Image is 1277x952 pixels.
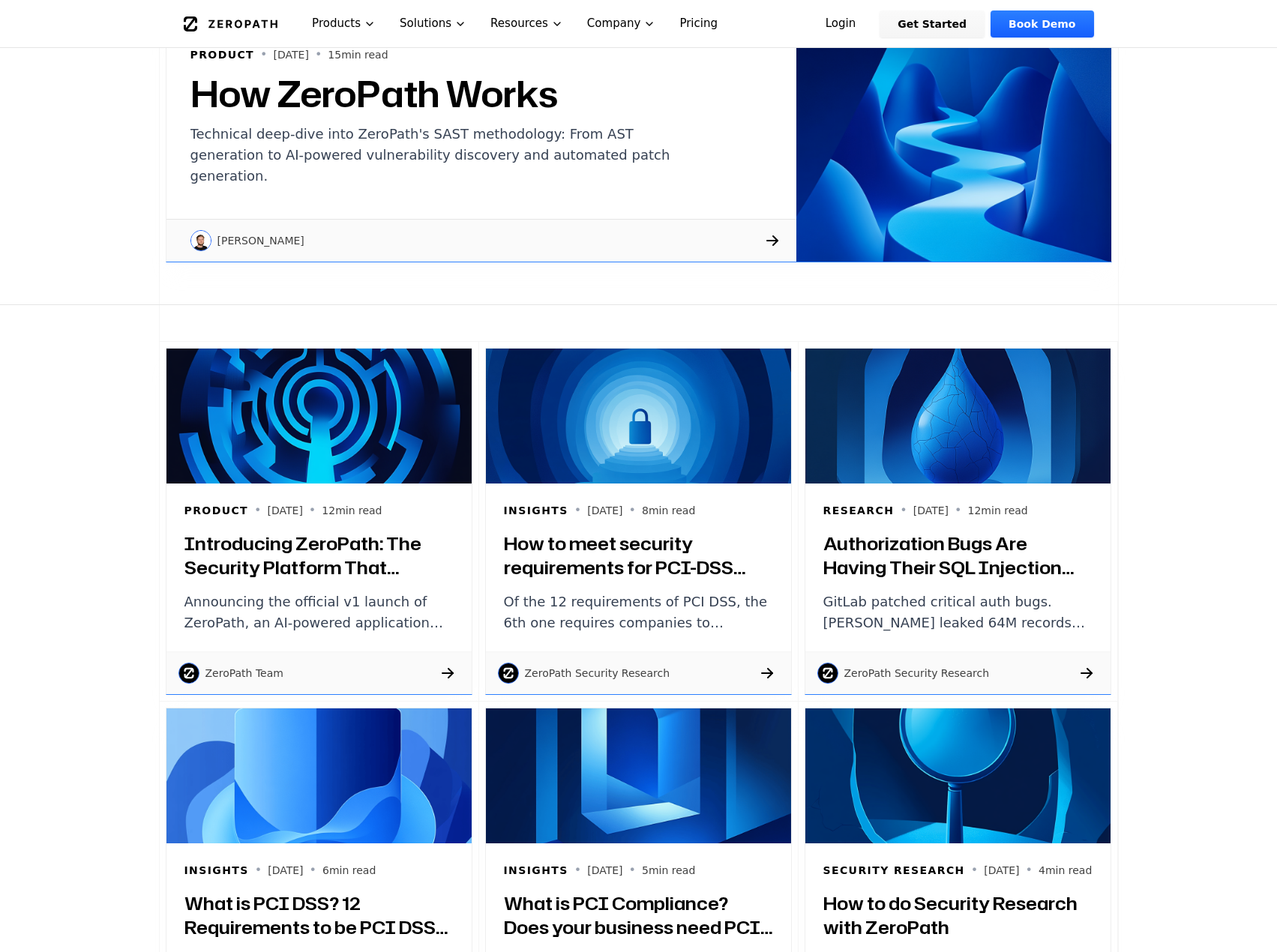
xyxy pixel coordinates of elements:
[160,342,479,702] a: Introducing ZeroPath: The Security Platform That Actually Understands Your CodeProduct•[DATE]•12m...
[184,503,249,518] h6: Product
[268,503,303,518] p: [DATE]
[844,666,990,681] p: ZeroPath Security Research
[328,47,388,62] p: 15 min read
[955,501,961,519] span: •
[817,663,838,684] img: ZeroPath Security Research
[629,861,636,879] span: •
[525,666,670,681] p: ZeroPath Security Research
[217,233,304,248] p: [PERSON_NAME]
[184,531,454,579] h3: Introducing ZeroPath: The Security Platform That Actually Understands Your Code
[504,531,773,579] h3: How to meet security requirements for PCI-DSS compliance?
[587,863,622,878] p: [DATE]
[190,76,694,112] h2: How ZeroPath Works
[984,863,1019,878] p: [DATE]
[322,863,376,878] p: 6 min read
[587,503,622,518] p: [DATE]
[498,663,519,684] img: ZeroPath Security Research
[642,863,695,878] p: 5 min read
[190,47,255,62] h6: Product
[971,861,978,879] span: •
[255,861,262,879] span: •
[504,591,773,633] p: Of the 12 requirements of PCI DSS, the 6th one requires companies to maintain application securit...
[1039,863,1092,878] p: 4 min read
[629,501,636,519] span: •
[184,591,454,633] p: Announcing the official v1 launch of ZeroPath, an AI-powered application security platform truste...
[486,349,791,483] img: How to meet security requirements for PCI-DSS compliance?
[808,10,874,37] a: Login
[968,503,1028,518] p: 12 min read
[254,501,261,519] span: •
[504,863,568,878] h6: Insights
[486,708,791,843] img: What is PCI Compliance? Does your business need PCI Compliance?
[166,349,472,483] img: Introducing ZeroPath: The Security Platform That Actually Understands Your Code
[900,501,907,519] span: •
[823,531,1093,579] h3: Authorization Bugs Are Having Their SQL Injection Moment
[160,15,1118,268] a: How ZeroPath WorksProduct•[DATE]•15min readHow ZeroPath WorksTechnical deep-dive into ZeroPath's ...
[504,891,773,939] h3: What is PCI Compliance? Does your business need PCI Compliance?
[274,47,309,62] p: [DATE]
[310,861,316,879] span: •
[574,861,581,879] span: •
[315,46,322,64] span: •
[991,10,1093,37] a: Book Demo
[823,863,965,878] h6: Security Research
[805,349,1111,483] img: Authorization Bugs Are Having Their SQL Injection Moment
[799,342,1118,702] a: Authorization Bugs Are Having Their SQL Injection MomentResearch•[DATE]•12min readAuthorization B...
[190,230,211,251] img: Raphael Karger
[166,708,472,843] img: What is PCI DSS? 12 Requirements to be PCI DSS Compliant
[260,46,267,64] span: •
[184,891,454,939] h3: What is PCI DSS? 12 Requirements to be PCI DSS Compliant
[479,342,799,702] a: How to meet security requirements for PCI-DSS compliance?Insights•[DATE]•8min readHow to meet sec...
[205,666,283,681] p: ZeroPath Team
[796,22,1111,262] img: How ZeroPath Works
[1026,861,1033,879] span: •
[190,124,694,187] p: Technical deep-dive into ZeroPath's SAST methodology: From AST generation to AI-powered vulnerabi...
[268,863,303,878] p: [DATE]
[805,708,1111,843] img: How to do Security Research with ZeroPath
[823,891,1093,939] h3: How to do Security Research with ZeroPath
[574,501,581,519] span: •
[322,503,382,518] p: 12 min read
[913,503,949,518] p: [DATE]
[823,591,1093,633] p: GitLab patched critical auth bugs. [PERSON_NAME] leaked 64M records through a basic IDOR. Authori...
[642,503,695,518] p: 8 min read
[309,501,316,519] span: •
[823,503,895,518] h6: Research
[504,503,568,518] h6: Insights
[880,10,985,37] a: Get Started
[178,663,199,684] img: ZeroPath Team
[184,863,249,878] h6: Insights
